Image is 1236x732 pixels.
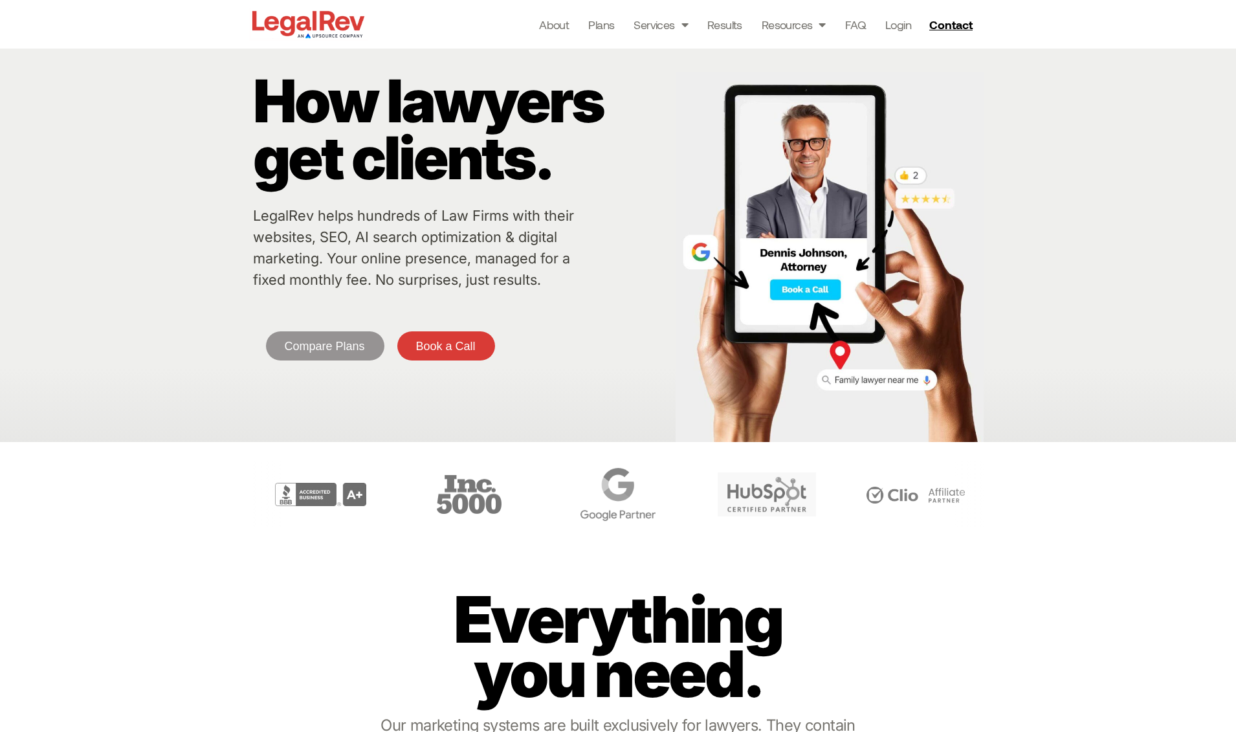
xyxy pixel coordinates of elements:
[696,461,838,527] div: 5 / 6
[397,331,495,360] a: Book a Call
[929,19,973,30] span: Contact
[285,340,365,352] span: Compare Plans
[588,16,614,34] a: Plans
[844,461,987,527] div: 6 / 6
[924,14,981,35] a: Contact
[398,461,540,527] div: 3 / 6
[539,16,569,34] a: About
[845,16,866,34] a: FAQ
[539,16,911,34] nav: Menu
[762,16,826,34] a: Resources
[707,16,742,34] a: Results
[634,16,688,34] a: Services
[266,331,384,360] a: Compare Plans
[416,340,476,352] span: Book a Call
[253,207,574,288] a: LegalRev helps hundreds of Law Firms with their websites, SEO, AI search optimization & digital m...
[249,461,987,527] div: Carousel
[249,461,392,527] div: 2 / 6
[885,16,911,34] a: Login
[253,72,670,186] p: How lawyers get clients.
[430,592,806,701] p: Everything you need.
[547,461,689,527] div: 4 / 6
